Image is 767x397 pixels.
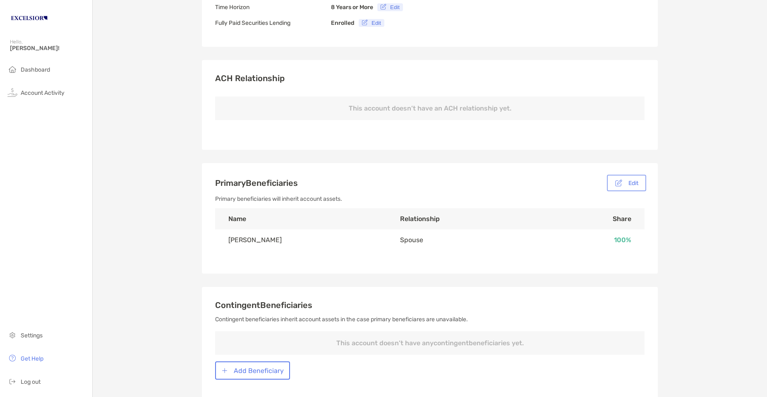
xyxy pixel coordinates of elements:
[21,66,50,73] span: Dashboard
[21,378,41,385] span: Log out
[331,4,373,11] b: 8 Years or More
[10,45,87,52] span: [PERSON_NAME]!
[21,89,65,96] span: Account Activity
[215,2,331,12] p: Time Horizon
[7,87,17,97] img: activity icon
[215,208,387,229] th: Name
[215,194,645,204] p: Primary beneficiaries will inherit account assets.
[387,208,540,229] th: Relationship
[215,300,312,310] span: Contingent Beneficiaries
[215,73,645,83] h3: ACH Relationship
[215,18,331,28] p: Fully Paid Securities Lending
[377,3,403,11] button: Edit
[7,330,17,340] img: settings icon
[222,368,228,374] img: button icon
[215,331,645,355] p: This account doesn’t have any contingent beneficiaries yet.
[331,19,355,26] b: Enrolled
[10,3,48,33] img: Zoe Logo
[215,96,645,120] p: This account doesn’t have an ACH relationship yet.
[7,353,17,363] img: get-help icon
[21,332,43,339] span: Settings
[21,355,43,362] span: Get Help
[7,376,17,386] img: logout icon
[215,361,290,380] button: Add Beneficiary
[359,19,384,27] button: Edit
[540,208,645,229] th: Share
[215,314,645,325] p: Contingent beneficiaries inherit account assets in the case primary beneficiares are unavailable.
[609,176,645,190] button: Edit
[387,229,540,250] td: Spouse
[215,178,298,188] span: Primary Beneficiaries
[540,229,645,250] td: 100 %
[215,229,387,250] td: [PERSON_NAME]
[7,64,17,74] img: household icon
